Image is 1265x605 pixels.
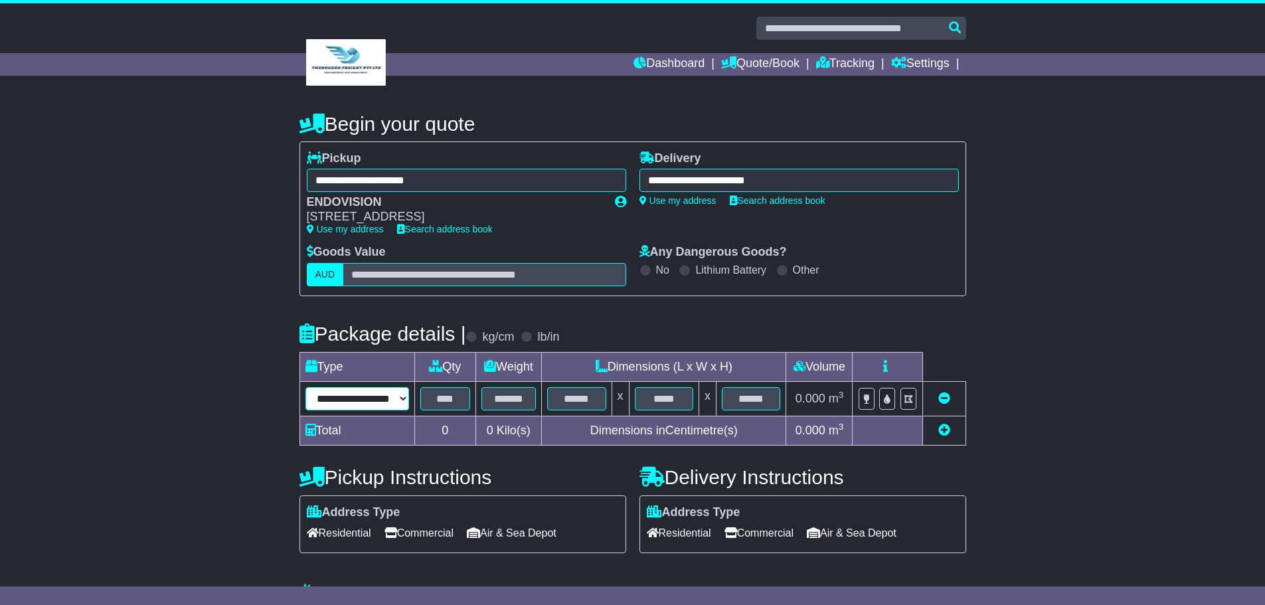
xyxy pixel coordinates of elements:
[307,505,400,520] label: Address Type
[639,151,701,166] label: Delivery
[299,323,466,345] h4: Package details |
[307,224,384,234] a: Use my address
[307,523,371,543] span: Residential
[695,264,766,276] label: Lithium Battery
[656,264,669,276] label: No
[639,195,717,206] a: Use my address
[839,422,844,432] sup: 3
[299,113,966,135] h4: Begin your quote
[829,424,844,437] span: m
[839,390,844,400] sup: 3
[938,424,950,437] a: Add new item
[475,352,542,381] td: Weight
[612,381,629,416] td: x
[633,53,705,76] a: Dashboard
[730,195,825,206] a: Search address book
[414,416,475,445] td: 0
[467,523,556,543] span: Air & Sea Depot
[829,392,844,405] span: m
[487,424,493,437] span: 0
[796,424,825,437] span: 0.000
[384,523,454,543] span: Commercial
[307,245,386,260] label: Goods Value
[299,583,966,605] h4: Warranty & Insurance
[647,523,711,543] span: Residential
[807,523,896,543] span: Air & Sea Depot
[724,523,794,543] span: Commercial
[796,392,825,405] span: 0.000
[793,264,819,276] label: Other
[299,416,414,445] td: Total
[414,352,475,381] td: Qty
[307,151,361,166] label: Pickup
[542,416,786,445] td: Dimensions in Centimetre(s)
[786,352,853,381] td: Volume
[397,224,493,234] a: Search address book
[307,195,602,210] div: ENDOVISION
[699,381,716,416] td: x
[721,53,800,76] a: Quote/Book
[938,392,950,405] a: Remove this item
[299,466,626,488] h4: Pickup Instructions
[482,330,514,345] label: kg/cm
[537,330,559,345] label: lb/in
[307,210,602,224] div: [STREET_ADDRESS]
[891,53,950,76] a: Settings
[542,352,786,381] td: Dimensions (L x W x H)
[307,263,344,286] label: AUD
[647,505,740,520] label: Address Type
[639,245,787,260] label: Any Dangerous Goods?
[475,416,542,445] td: Kilo(s)
[816,53,875,76] a: Tracking
[299,352,414,381] td: Type
[639,466,966,488] h4: Delivery Instructions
